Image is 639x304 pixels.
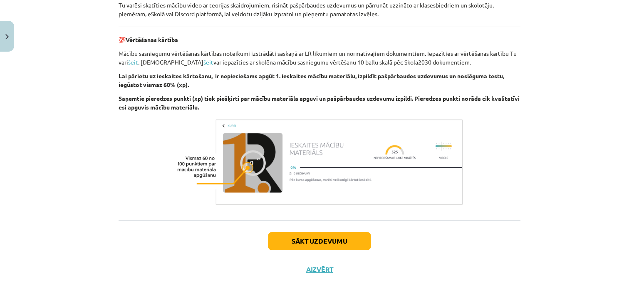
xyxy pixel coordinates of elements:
a: šeit [128,58,138,66]
p: Tu varēsi skatīties mācību video ar teorijas skaidrojumiem, risināt pašpārbaudes uzdevumus un pār... [119,1,520,18]
button: Sākt uzdevumu [268,232,371,250]
b: Vērtēšanas kārtība [126,36,178,43]
img: icon-close-lesson-0947bae3869378f0d4975bcd49f059093ad1ed9edebbc8119c70593378902aed.svg [5,34,9,40]
p: 💯 [119,35,520,44]
b: Lai pārietu uz ieskaites kārtošanu, ir nepieciešams apgūt 1. ieskaites mācību materiālu, izpildīt... [119,72,504,88]
button: Aizvērt [304,265,335,274]
b: Saņemtie pieredzes punkti (xp) tiek piešķirti par mācību materiāla apguvi un pašpārbaudes uzdevum... [119,95,520,111]
a: šeit [203,58,213,66]
p: Mācību sasniegumu vērtēšanas kārtības noteikumi izstrādāti saskaņā ar LR likumiem un normatīvajie... [119,49,520,67]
